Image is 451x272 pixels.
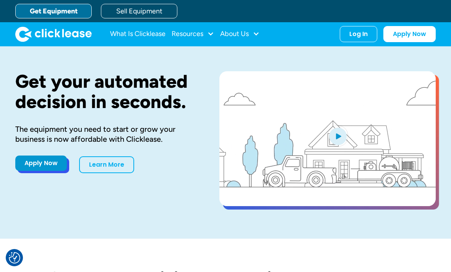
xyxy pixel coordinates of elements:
button: Consent Preferences [9,252,20,264]
a: Sell Equipment [101,4,177,18]
a: Learn More [79,156,134,173]
a: Get Equipment [15,4,92,18]
div: Log In [349,30,368,38]
div: About Us [220,26,260,42]
img: Blue play button logo on a light blue circular background [328,125,348,147]
a: What Is Clicklease [110,26,165,42]
div: The equipment you need to start or grow your business is now affordable with Clicklease. [15,124,195,144]
img: Revisit consent button [9,252,20,264]
h1: Get your automated decision in seconds. [15,71,195,112]
a: Apply Now [15,156,67,171]
a: home [15,26,92,42]
a: Apply Now [383,26,436,42]
div: Resources [172,26,214,42]
a: open lightbox [219,71,436,206]
img: Clicklease logo [15,26,92,42]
